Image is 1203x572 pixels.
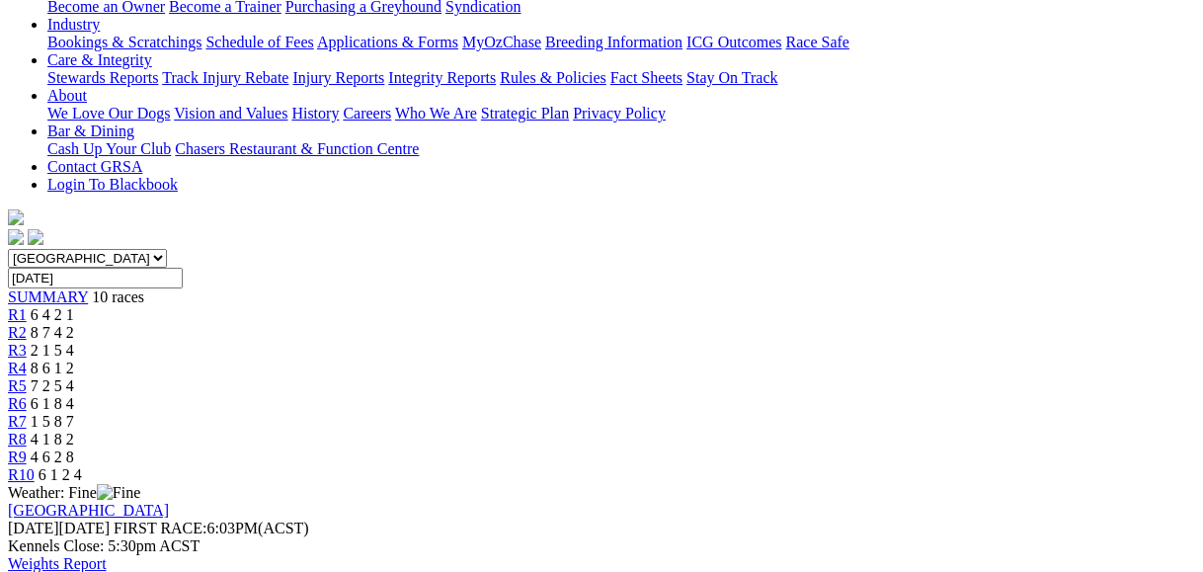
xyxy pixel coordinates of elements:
[8,484,140,501] span: Weather: Fine
[31,342,74,359] span: 2 1 5 4
[47,69,158,86] a: Stewards Reports
[47,140,171,157] a: Cash Up Your Club
[8,324,27,341] a: R2
[31,395,74,412] span: 6 1 8 4
[97,484,140,502] img: Fine
[8,502,169,519] a: [GEOGRAPHIC_DATA]
[8,537,1183,555] div: Kennels Close: 5:30pm ACST
[47,105,170,122] a: We Love Our Dogs
[175,140,419,157] a: Chasers Restaurant & Function Centre
[573,105,666,122] a: Privacy Policy
[8,288,88,305] a: SUMMARY
[343,105,391,122] a: Careers
[39,466,82,483] span: 6 1 2 4
[162,69,288,86] a: Track Injury Rebate
[47,51,152,68] a: Care & Integrity
[205,34,313,50] a: Schedule of Fees
[8,377,27,394] a: R5
[47,16,100,33] a: Industry
[174,105,287,122] a: Vision and Values
[47,105,1183,123] div: About
[47,123,134,139] a: Bar & Dining
[8,306,27,323] a: R1
[114,520,206,536] span: FIRST RACE:
[8,360,27,376] a: R4
[686,34,781,50] a: ICG Outcomes
[395,105,477,122] a: Who We Are
[545,34,682,50] a: Breeding Information
[8,413,27,430] a: R7
[31,360,74,376] span: 8 6 1 2
[8,555,107,572] a: Weights Report
[8,431,27,448] a: R8
[8,342,27,359] a: R3
[8,209,24,225] img: logo-grsa-white.png
[8,449,27,465] a: R9
[8,520,110,536] span: [DATE]
[47,140,1183,158] div: Bar & Dining
[28,229,43,245] img: twitter.svg
[114,520,309,536] span: 6:03PM(ACST)
[500,69,606,86] a: Rules & Policies
[47,69,1183,87] div: Care & Integrity
[31,431,74,448] span: 4 1 8 2
[47,158,142,175] a: Contact GRSA
[47,87,87,104] a: About
[31,413,74,430] span: 1 5 8 7
[686,69,777,86] a: Stay On Track
[8,229,24,245] img: facebook.svg
[8,466,35,483] a: R10
[462,34,541,50] a: MyOzChase
[8,268,183,288] input: Select date
[8,520,59,536] span: [DATE]
[31,449,74,465] span: 4 6 2 8
[292,69,384,86] a: Injury Reports
[92,288,144,305] span: 10 races
[47,176,178,193] a: Login To Blackbook
[31,377,74,394] span: 7 2 5 4
[8,395,27,412] a: R6
[317,34,458,50] a: Applications & Forms
[47,34,1183,51] div: Industry
[291,105,339,122] a: History
[47,34,201,50] a: Bookings & Scratchings
[31,324,74,341] span: 8 7 4 2
[481,105,569,122] a: Strategic Plan
[31,306,74,323] span: 6 4 2 1
[388,69,496,86] a: Integrity Reports
[610,69,682,86] a: Fact Sheets
[785,34,848,50] a: Race Safe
